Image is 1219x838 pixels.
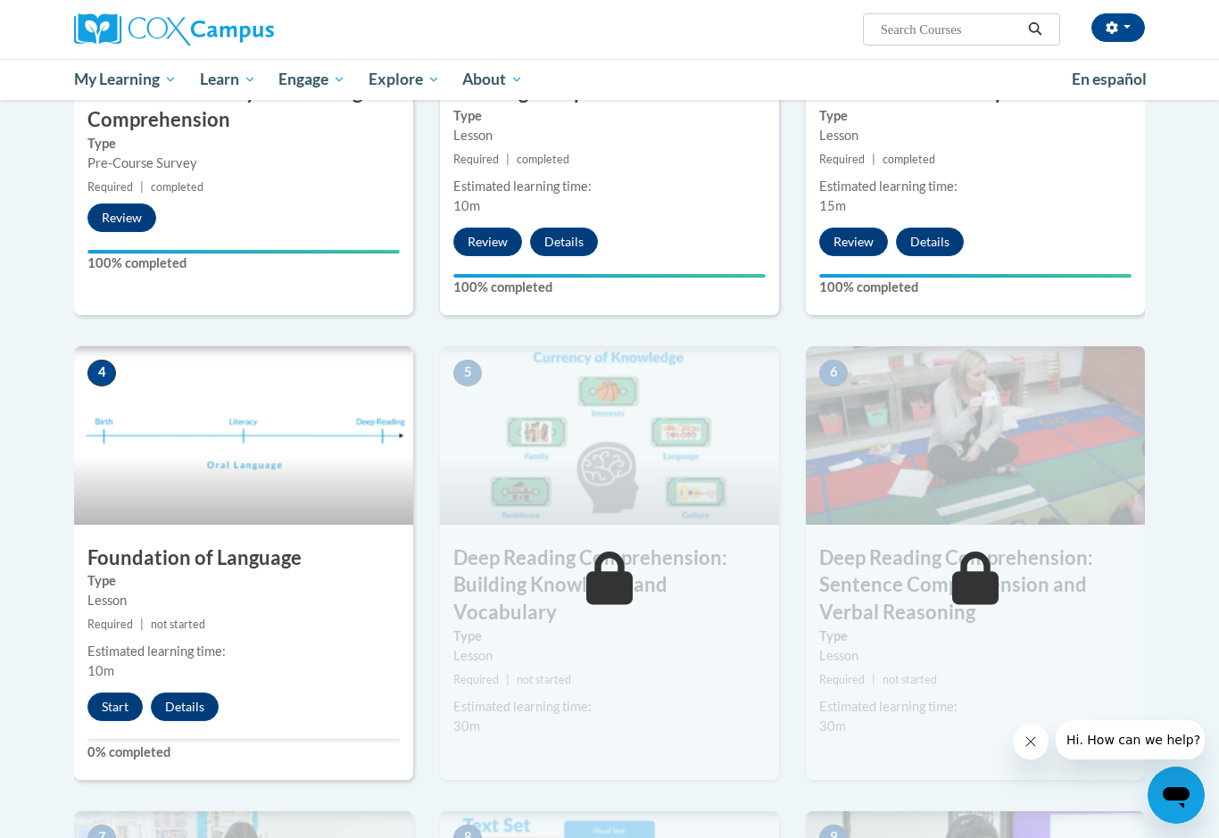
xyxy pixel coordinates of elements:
[87,134,400,153] label: Type
[452,59,535,100] a: About
[87,571,400,591] label: Type
[530,228,598,256] button: Details
[819,126,1132,145] div: Lesson
[819,646,1132,666] div: Lesson
[453,126,766,145] div: Lesson
[819,697,1132,717] div: Estimated learning time:
[453,697,766,717] div: Estimated learning time:
[517,153,569,166] span: completed
[453,153,499,166] span: Required
[896,228,964,256] button: Details
[819,106,1132,126] label: Type
[357,59,452,100] a: Explore
[872,153,875,166] span: |
[879,19,1022,40] input: Search Courses
[87,591,400,610] div: Lesson
[1148,767,1205,824] iframe: Button to launch messaging window
[1060,61,1158,98] a: En español
[517,673,571,686] span: not started
[819,360,848,386] span: 6
[151,180,203,194] span: completed
[453,177,766,196] div: Estimated learning time:
[453,278,766,297] label: 100% completed
[453,718,480,734] span: 30m
[453,626,766,646] label: Type
[453,673,499,686] span: Required
[62,59,188,100] a: My Learning
[453,228,522,256] button: Review
[87,153,400,173] div: Pre-Course Survey
[453,360,482,386] span: 5
[819,228,888,256] button: Review
[87,253,400,273] label: 100% completed
[453,646,766,666] div: Lesson
[806,544,1145,626] h3: Deep Reading Comprehension: Sentence Comprehension and Verbal Reasoning
[1072,70,1147,88] span: En español
[74,13,274,46] img: Cox Campus
[819,718,846,734] span: 30m
[74,79,413,134] h3: Pre-Course Survey for Reading Comprehension
[819,198,846,213] span: 15m
[462,69,523,90] span: About
[369,69,440,90] span: Explore
[872,673,875,686] span: |
[1022,19,1049,40] button: Search
[1013,724,1049,759] iframe: Close message
[1056,720,1205,759] iframe: Message from company
[87,180,133,194] span: Required
[74,544,413,572] h3: Foundation of Language
[87,693,143,721] button: Start
[883,153,935,166] span: completed
[200,69,256,90] span: Learn
[453,106,766,126] label: Type
[87,642,400,661] div: Estimated learning time:
[47,59,1172,100] div: Main menu
[506,153,510,166] span: |
[440,346,779,525] img: Course Image
[819,153,865,166] span: Required
[806,346,1145,525] img: Course Image
[87,203,156,232] button: Review
[506,673,510,686] span: |
[140,618,144,631] span: |
[151,693,219,721] button: Details
[87,250,400,253] div: Your progress
[267,59,357,100] a: Engage
[278,69,345,90] span: Engage
[819,177,1132,196] div: Estimated learning time:
[151,618,205,631] span: not started
[883,673,937,686] span: not started
[453,198,480,213] span: 10m
[819,626,1132,646] label: Type
[87,663,114,678] span: 10m
[440,544,779,626] h3: Deep Reading Comprehension: Building Knowledge and Vocabulary
[453,274,766,278] div: Your progress
[819,673,865,686] span: Required
[74,346,413,525] img: Course Image
[819,274,1132,278] div: Your progress
[140,180,144,194] span: |
[188,59,268,100] a: Learn
[87,360,116,386] span: 4
[819,278,1132,297] label: 100% completed
[1091,13,1145,42] button: Account Settings
[74,13,413,46] a: Cox Campus
[87,618,133,631] span: Required
[74,69,177,90] span: My Learning
[87,743,400,762] label: 0% completed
